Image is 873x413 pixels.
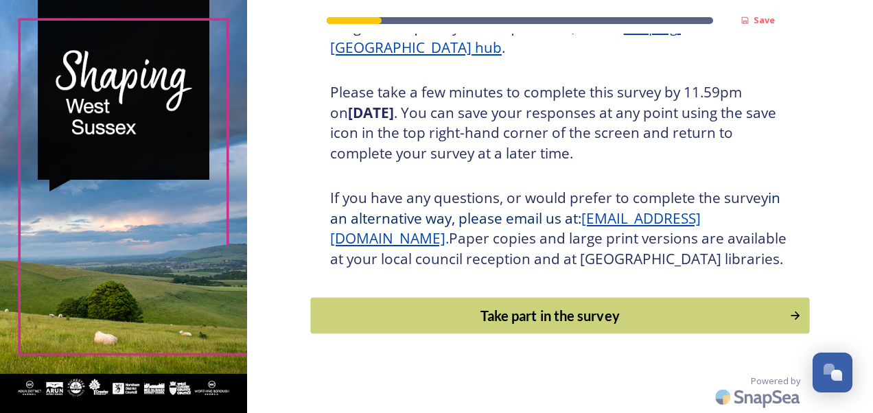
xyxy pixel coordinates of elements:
[711,381,807,413] img: SnapSea Logo
[318,305,782,326] div: Take part in the survey
[754,14,775,26] strong: Save
[310,298,809,334] button: Continue
[330,17,681,57] a: Shaping [GEOGRAPHIC_DATA] hub
[445,228,449,248] span: .
[751,375,800,388] span: Powered by
[330,188,790,269] h3: If you have any questions, or would prefer to complete the survey Paper copies and large print ve...
[348,103,394,122] strong: [DATE]
[330,209,701,248] a: [EMAIL_ADDRESS][DOMAIN_NAME]
[813,353,852,392] button: Open Chat
[330,82,790,163] h3: Please take a few minutes to complete this survey by 11.59pm on . You can save your responses at ...
[330,188,784,228] span: in an alternative way, please email us at:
